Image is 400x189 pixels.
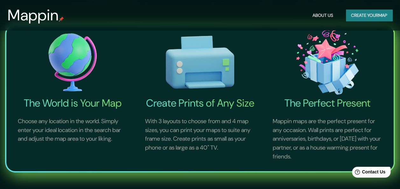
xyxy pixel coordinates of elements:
[10,97,135,109] h4: The World is Your Map
[137,109,262,160] p: With 3 layouts to choose from and 4 map sizes, you can print your maps to suite any frame size. C...
[8,6,59,24] h3: Mappin
[10,109,135,151] p: Choose any location in the world. Simply enter your ideal location in the search bar and adjust t...
[10,28,135,97] img: The World is Your Map-icon
[137,97,262,109] h4: Create Prints of Any Size
[265,97,390,109] h4: The Perfect Present
[346,10,392,21] button: Create yourmap
[137,28,262,97] img: Create Prints of Any Size-icon
[310,10,336,21] button: About Us
[343,164,393,182] iframe: Help widget launcher
[265,109,390,169] p: Mappin maps are the perfect present for any occasion. Wall prints are perfect for anniversaries, ...
[265,28,390,97] img: The Perfect Present-icon
[59,17,64,22] img: mappin-pin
